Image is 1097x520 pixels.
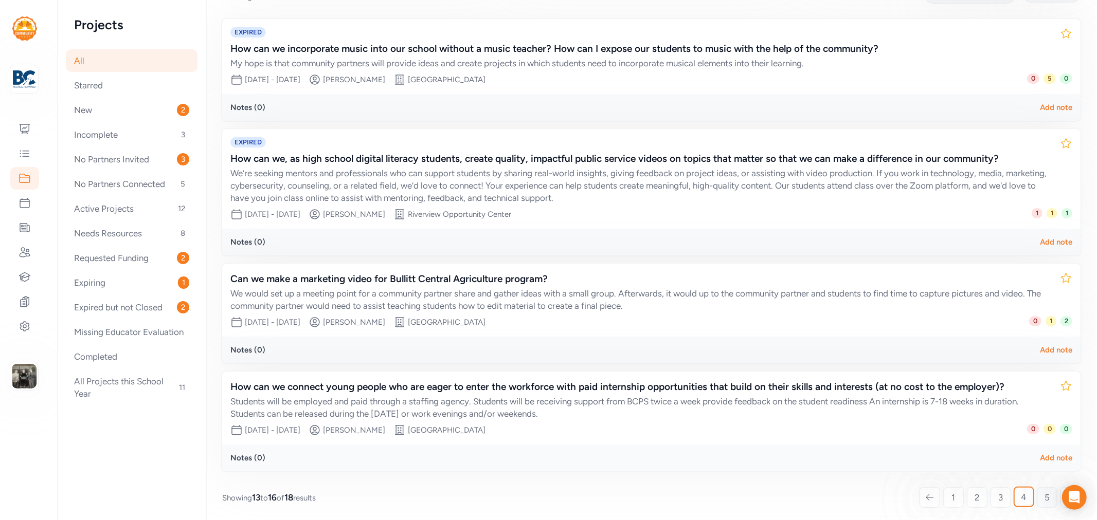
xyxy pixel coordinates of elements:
img: logo [12,16,37,41]
div: Incomplete [66,123,197,146]
span: 5 [176,178,189,190]
div: Expired but not Closed [66,296,197,319]
span: 13 [252,492,260,503]
span: 3 [177,128,189,141]
div: Completed [66,345,197,368]
span: 0 [1044,424,1056,434]
span: 12 [174,202,189,215]
div: Requested Funding [66,247,197,269]
a: 1 [943,487,964,508]
span: EXPIRED [230,27,266,38]
div: Open Intercom Messenger [1062,485,1087,510]
div: How can we, as high school digital literacy students, create quality, impactful public service vi... [230,152,1052,166]
div: [PERSON_NAME] [323,75,385,85]
div: Can we make a marketing video for Bullitt Central Agriculture program? [230,272,1052,286]
span: 1 [1062,208,1072,218]
span: 0 [1029,316,1041,326]
div: Riverview Opportunity Center [408,209,511,219]
div: [DATE] - [DATE] [245,209,300,219]
div: Notes ( 0 ) [230,453,265,463]
span: 8 [176,227,189,239]
img: logo [13,68,35,90]
div: Add note [1040,345,1072,355]
div: All Projects this School Year [66,370,197,405]
div: My hope is that community partners will provide ideas and create projects in which students need ... [230,57,1052,69]
a: 5 [1037,487,1057,508]
span: 2 [177,252,189,264]
div: All [66,49,197,72]
div: [DATE] - [DATE] [245,317,300,327]
span: 1 [952,491,956,504]
div: Needs Resources [66,222,197,245]
span: 5 [1045,491,1050,504]
span: 18 [284,492,293,503]
div: Notes ( 0 ) [230,237,265,247]
a: 3 [991,487,1011,508]
div: Students will be employed and paid through a staffing agency. Students will be receiving support ... [230,395,1052,420]
span: 2 [975,491,980,504]
span: 2 [177,301,189,313]
div: Add note [1040,102,1072,113]
div: We would set up a meeting point for a community partner share and gather ideas with a small group... [230,287,1052,312]
span: 1 [1032,208,1042,218]
div: Missing Educator Evaluation [66,321,197,343]
div: Expiring [66,271,197,294]
span: 5 [1044,73,1056,84]
div: [DATE] - [DATE] [245,425,300,435]
span: 0 [1060,424,1072,434]
span: 0 [1027,73,1039,84]
div: How can we incorporate music into our school without a music teacher? How can I expose our studen... [230,42,1052,56]
div: Active Projects [66,197,197,220]
div: [PERSON_NAME] [323,425,385,435]
div: No Partners Invited [66,148,197,171]
h2: Projects [74,16,189,33]
div: [DATE] - [DATE] [245,75,300,85]
div: We’re seeking mentors and professionals who can support students by sharing real-world insights, ... [230,167,1052,204]
span: EXPIRED [230,137,266,147]
div: No Partners Connected [66,173,197,195]
div: [GEOGRAPHIC_DATA] [408,425,485,435]
span: Showing to of results [222,491,316,504]
span: 0 [1027,424,1039,434]
div: Starred [66,74,197,97]
span: 11 [175,381,189,394]
div: Add note [1040,237,1072,247]
div: New [66,99,197,121]
div: [PERSON_NAME] [323,209,385,219]
div: Notes ( 0 ) [230,345,265,355]
span: 0 [1060,73,1072,84]
span: 1 [178,276,189,289]
span: 4 [1021,491,1027,503]
div: Add note [1040,453,1072,463]
div: [GEOGRAPHIC_DATA] [408,75,485,85]
div: Notes ( 0 ) [230,102,265,113]
span: 2 [177,104,189,116]
span: 3 [177,153,189,165]
span: 1 [1046,316,1056,326]
span: 1 [1047,208,1057,218]
div: [PERSON_NAME] [323,317,385,327]
a: 2 [967,487,987,508]
div: [GEOGRAPHIC_DATA] [408,317,485,327]
span: 3 [999,491,1003,504]
span: 2 [1060,316,1072,326]
div: How can we connect young people who are eager to enter the workforce with paid internship opportu... [230,380,1052,394]
span: 16 [268,492,277,503]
